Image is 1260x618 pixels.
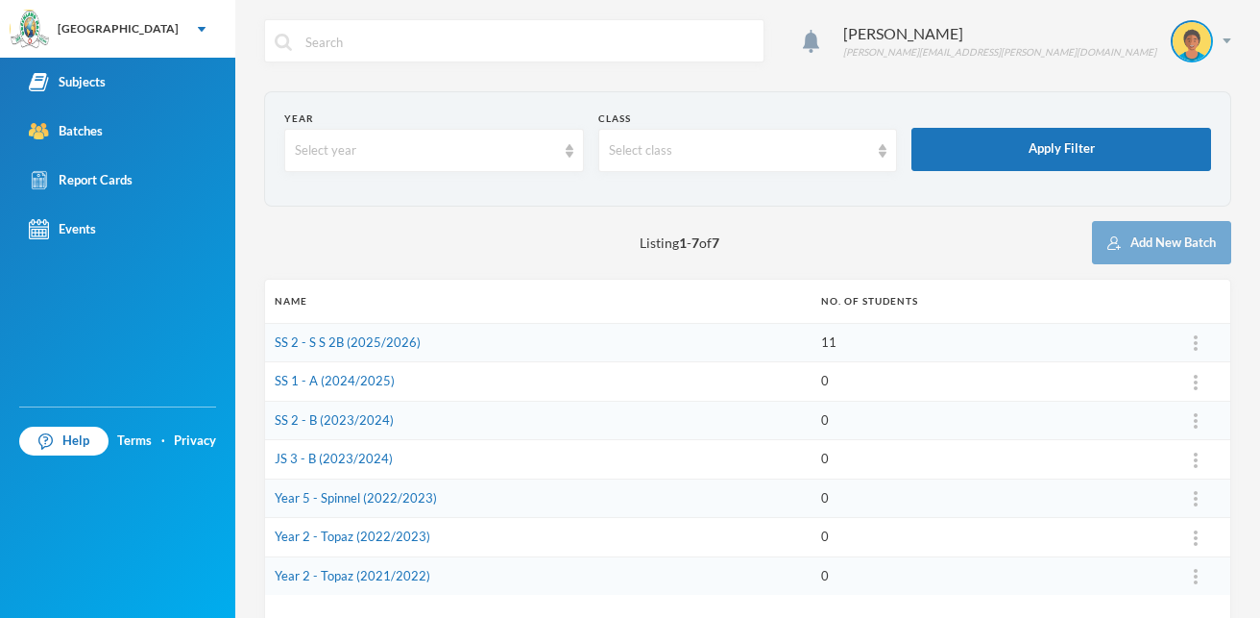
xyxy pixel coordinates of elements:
[265,280,812,323] th: Name
[812,556,1161,595] td: 0
[812,280,1161,323] th: No. of students
[275,34,292,51] img: search
[275,529,430,544] a: Year 2 - Topaz (2022/2023)
[812,323,1161,362] td: 11
[1092,221,1231,264] button: Add New Batch
[1173,22,1211,61] img: STUDENT
[911,128,1211,171] button: Apply Filter
[275,568,430,583] a: Year 2 - Topaz (2021/2022)
[275,451,393,466] a: JS 3 - B (2023/2024)
[303,20,754,63] input: Search
[712,235,719,251] b: 7
[812,401,1161,440] td: 0
[812,362,1161,402] td: 0
[161,432,165,451] div: ·
[19,427,109,456] a: Help
[174,432,216,451] a: Privacy
[29,170,133,190] div: Report Cards
[1194,491,1198,507] img: ...
[117,432,152,451] a: Terms
[812,440,1161,480] td: 0
[691,235,699,251] b: 7
[1194,375,1198,390] img: ...
[609,141,870,161] div: Select class
[1194,335,1198,351] img: ...
[1194,453,1198,468] img: ...
[812,518,1161,557] td: 0
[843,22,1156,45] div: [PERSON_NAME]
[284,111,584,126] div: Year
[1194,531,1198,546] img: ...
[11,11,49,49] img: logo
[29,219,96,239] div: Events
[275,334,421,350] a: SS 2 - S S 2B (2025/2026)
[679,235,687,251] b: 1
[29,72,106,92] div: Subjects
[843,45,1156,60] div: [PERSON_NAME][EMAIL_ADDRESS][PERSON_NAME][DOMAIN_NAME]
[1194,569,1198,584] img: ...
[275,490,437,506] a: Year 5 - Spinnel (2022/2023)
[640,233,719,253] span: Listing - of
[58,20,179,37] div: [GEOGRAPHIC_DATA]
[275,373,395,388] a: SS 1 - A (2024/2025)
[29,121,103,141] div: Batches
[812,479,1161,518] td: 0
[295,141,556,161] div: Select year
[1194,413,1198,429] img: ...
[598,111,898,126] div: Class
[275,412,394,428] a: SS 2 - B (2023/2024)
